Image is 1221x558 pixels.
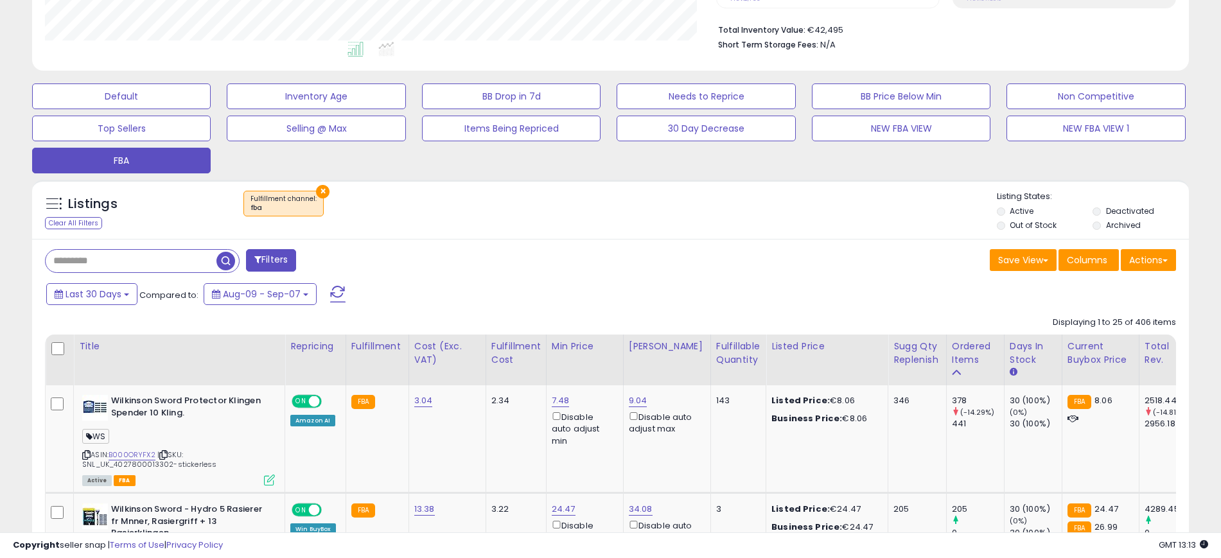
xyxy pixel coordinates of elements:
div: 3.22 [491,503,536,515]
button: Needs to Reprice [617,83,795,109]
button: Save View [990,249,1057,271]
button: NEW FBA VIEW 1 [1006,116,1185,141]
a: Terms of Use [110,539,164,551]
span: All listings currently available for purchase on Amazon [82,475,112,486]
b: Short Term Storage Fees: [718,39,818,50]
small: FBA [1067,503,1091,518]
div: 378 [952,395,1004,406]
div: Title [79,340,279,353]
a: 13.38 [414,503,435,516]
div: Min Price [552,340,618,353]
img: 41aTICRHHCL._SL40_.jpg [82,395,108,421]
div: 2956.18 [1145,418,1197,430]
small: FBA [351,503,375,518]
button: Top Sellers [32,116,211,141]
div: 4289.45 [1145,503,1197,515]
button: BB Drop in 7d [422,83,601,109]
small: (-14.29%) [960,407,994,417]
span: | SKU: SNL_UK_4027800013302-stickerless [82,449,216,469]
a: B000ORYFX2 [109,449,155,460]
span: WS [82,429,109,444]
button: NEW FBA VIEW [812,116,990,141]
div: €8.06 [771,413,878,424]
div: Sugg Qty Replenish [893,340,941,367]
div: Amazon AI [290,415,335,426]
span: ON [293,396,309,407]
button: Selling @ Max [227,116,405,141]
a: 7.48 [552,394,570,407]
div: Current Buybox Price [1067,340,1134,367]
div: Clear All Filters [45,217,102,229]
div: 346 [893,395,936,406]
li: €42,495 [718,21,1166,37]
div: Ordered Items [952,340,999,367]
span: 2025-10-8 13:13 GMT [1159,539,1208,551]
span: 24.47 [1094,503,1118,515]
button: Items Being Repriced [422,116,601,141]
div: 205 [952,503,1004,515]
button: BB Price Below Min [812,83,990,109]
div: Repricing [290,340,340,353]
span: Compared to: [139,289,198,301]
div: Cost (Exc. VAT) [414,340,480,367]
p: Listing States: [997,191,1189,203]
label: Deactivated [1106,205,1154,216]
div: Fulfillment Cost [491,340,541,367]
div: 30 (100%) [1010,503,1062,515]
span: OFF [320,396,340,407]
div: fba [250,204,317,213]
button: Inventory Age [227,83,405,109]
label: Out of Stock [1010,220,1057,231]
a: 34.08 [629,503,653,516]
div: 2518.44 [1145,395,1197,406]
span: Columns [1067,254,1107,266]
div: 143 [716,395,756,406]
button: × [316,185,329,198]
small: (-14.81%) [1153,407,1185,417]
strong: Copyright [13,539,60,551]
label: Active [1010,205,1033,216]
span: FBA [114,475,136,486]
button: FBA [32,148,211,173]
span: ON [293,505,309,516]
div: Disable auto adjust min [552,410,613,447]
a: 24.47 [552,503,575,516]
button: Default [32,83,211,109]
button: Aug-09 - Sep-07 [204,283,317,305]
a: 9.04 [629,394,647,407]
button: Non Competitive [1006,83,1185,109]
button: Actions [1121,249,1176,271]
small: (0%) [1010,407,1028,417]
span: N/A [820,39,836,51]
span: 8.06 [1094,394,1112,406]
button: Columns [1058,249,1119,271]
b: Business Price: [771,412,842,424]
div: Disable auto adjust min [552,518,613,555]
div: 2.34 [491,395,536,406]
img: 51xd0E5bd3L._SL40_.jpg [82,503,108,529]
a: 3.04 [414,394,433,407]
div: 205 [893,503,936,515]
span: OFF [320,505,340,516]
div: Total Rev. [1145,340,1192,367]
small: FBA [1067,395,1091,409]
a: Privacy Policy [166,539,223,551]
div: €8.06 [771,395,878,406]
span: Fulfillment channel : [250,194,317,213]
div: 30 (100%) [1010,395,1062,406]
div: Listed Price [771,340,883,353]
b: Wilkinson Sword Protector Klingen Spender 10 Kling. [111,395,267,422]
small: Days In Stock. [1010,367,1017,378]
small: FBA [351,395,375,409]
div: Disable auto adjust max [629,410,701,435]
label: Archived [1106,220,1141,231]
div: €24.47 [771,503,878,515]
div: seller snap | | [13,539,223,552]
h5: Listings [68,195,118,213]
div: Days In Stock [1010,340,1057,367]
button: 30 Day Decrease [617,116,795,141]
div: 30 (100%) [1010,418,1062,430]
button: Filters [246,249,296,272]
div: ASIN: [82,395,275,484]
span: Last 30 Days [66,288,121,301]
